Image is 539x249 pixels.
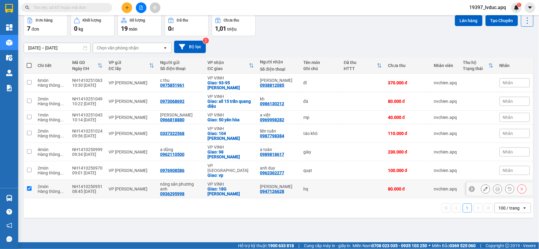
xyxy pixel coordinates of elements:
[260,67,297,72] div: Số điện thoại
[38,147,66,152] div: 4 món
[60,189,64,194] span: ...
[60,170,64,175] span: ...
[72,117,103,122] div: 10:14 [DATE]
[106,58,157,74] th: Toggle SortBy
[207,99,254,109] div: Giao: số 15 trần quang diệu
[38,189,66,194] div: Hàng thông thường
[36,18,52,22] div: Đơn hàng
[109,80,154,85] div: VP [PERSON_NAME]
[224,18,239,22] div: Chưa thu
[203,38,209,44] sup: 2
[72,166,103,170] div: NH1410250970
[260,59,297,64] div: Người nhận
[38,83,66,88] div: Hàng thông thường
[72,184,103,189] div: NH1410250951
[125,5,129,10] span: plus
[160,168,184,173] div: 0976908586
[207,173,254,178] div: Giao: vp
[353,242,427,249] span: Miền Nam
[207,145,254,150] div: VP VINH
[204,58,257,74] th: Toggle SortBy
[207,150,254,159] div: Giao: 98 nguyễn văn cừ
[434,168,457,173] div: nvchien.apq
[388,150,428,154] div: 230.000 đ
[268,243,294,248] strong: 1900 633 818
[109,168,154,173] div: VP [PERSON_NAME]
[260,129,297,133] div: liên tuấn
[25,5,29,10] span: search
[303,60,338,65] div: Tên món
[465,4,511,11] span: 19397_lvduc.apq
[486,15,518,26] button: Tạo Chuyến
[227,27,237,32] span: triệu
[481,184,490,193] div: Sửa đơn hàng
[165,14,209,36] button: Đã thu0đ
[460,58,497,74] th: Toggle SortBy
[450,243,476,248] strong: 0369 525 060
[160,78,201,83] div: c thu
[72,101,103,106] div: 10:22 [DATE]
[527,5,533,10] span: caret-down
[160,99,184,104] div: 0973068692
[207,80,254,90] div: Giao: 93-95 lê hoàn
[503,168,513,173] span: Nhãn
[72,129,103,133] div: NH1410251024
[38,63,66,68] div: Chi tiết
[303,150,338,154] div: giày
[388,131,428,136] div: 110.000 đ
[160,113,201,117] div: hung nguyen
[303,187,338,191] div: hq
[74,25,77,32] span: 0
[121,25,128,32] span: 19
[6,223,12,228] span: notification
[160,83,184,88] div: 0975851961
[72,66,98,71] div: Ngày ĐH
[60,101,64,106] span: ...
[260,101,284,106] div: 0986130212
[72,60,98,65] div: Mã GD
[130,18,145,22] div: Số lượng
[207,126,254,131] div: VP VINH
[260,189,284,194] div: 0947126628
[238,242,294,249] span: Hỗ trợ kỹ thuật:
[6,195,12,201] img: warehouse-icon
[304,242,351,249] span: Cung cấp máy in - giấy in:
[207,187,254,196] div: Giao: 18G an dương vương
[6,85,12,91] img: solution-icon
[260,96,297,101] div: kh
[207,163,254,173] div: VP [GEOGRAPHIC_DATA]
[505,244,510,248] span: copyright
[388,63,428,68] div: Chưa thu
[38,96,66,101] div: 2 món
[109,115,154,120] div: VP [PERSON_NAME]
[434,187,457,191] div: nvchien.apq
[434,99,457,104] div: nvchien.apq
[79,27,83,32] span: kg
[207,117,254,122] div: Giao: 50 yên hòa
[38,133,66,138] div: Hàng thông thường
[455,15,483,26] button: Lên hàng
[38,113,66,117] div: 1 món
[38,170,66,175] div: Hàng thông thường
[72,133,103,138] div: 09:56 [DATE]
[207,66,249,71] div: ĐC giao
[139,5,143,10] span: file-add
[260,78,297,83] div: thiên ngọc minh
[160,147,201,152] div: a dũng
[388,168,428,173] div: 100.000 đ
[32,27,39,32] span: đơn
[5,4,13,13] img: logo-vxr
[24,14,68,36] button: Đơn hàng7đơn
[60,133,64,138] span: ...
[503,150,513,154] span: Nhãn
[260,117,284,122] div: 0969998282
[60,117,64,122] span: ...
[514,5,519,10] img: icon-new-feature
[160,131,184,136] div: 0337322568
[160,117,184,122] div: 0966818880
[109,66,149,71] div: ĐC lấy
[72,78,103,83] div: NH1410251063
[177,18,188,22] div: Đã thu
